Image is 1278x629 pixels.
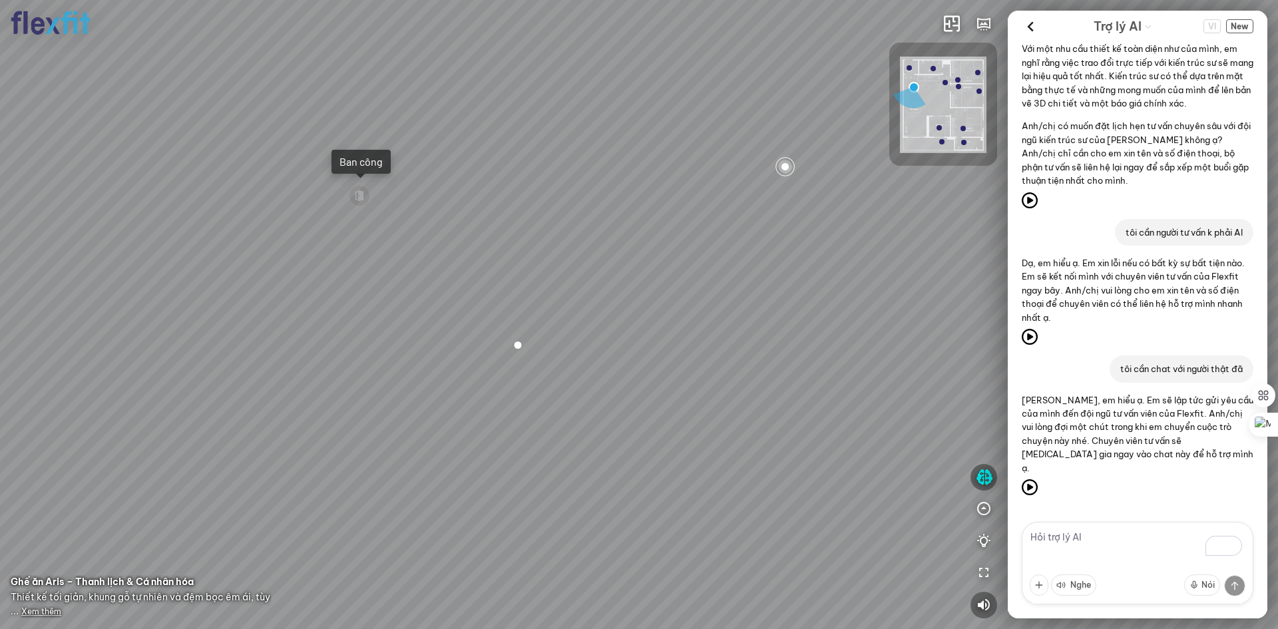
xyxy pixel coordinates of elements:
p: Anh/chị có muốn đặt lịch hẹn tư vấn chuyên sâu với đội ngũ kiến trúc sư của [PERSON_NAME] không ạ... [1022,119,1253,187]
p: Dạ, em hiểu ạ. Em xin lỗi nếu có bất kỳ sự bất tiện nào. Em sẽ kết nối mình với chuyên viên tư vấ... [1022,256,1253,324]
p: [PERSON_NAME], em hiểu ạ. Em sẽ lập tức gửi yêu cầu của mình đến đội ngũ tư vấn viên của Flexfit.... [1022,393,1253,475]
img: logo [11,11,91,35]
span: VI [1203,19,1221,33]
button: Nghe [1051,574,1096,596]
p: tôi cần chat với người thật đã [1120,362,1243,375]
span: New [1226,19,1253,33]
span: ... [11,605,61,617]
div: AI Guide options [1094,16,1152,37]
button: New Chat [1226,19,1253,33]
div: Ban công [339,155,383,168]
textarea: To enrich screen reader interactions, please activate Accessibility in Grammarly extension settings [1022,522,1253,604]
p: tôi cần người tư vấn k phải AI [1126,226,1243,239]
img: Flexfit_Apt1_M__JKL4XAWR2ATG.png [900,57,986,153]
span: Xem thêm [21,606,61,616]
button: Change language [1203,19,1221,33]
span: Trợ lý AI [1094,17,1142,36]
button: Nói [1184,574,1220,596]
p: Với một nhu cầu thiết kế toàn diện như của mình, em nghĩ rằng việc trao đổi trực tiếp với kiến tr... [1022,42,1253,110]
